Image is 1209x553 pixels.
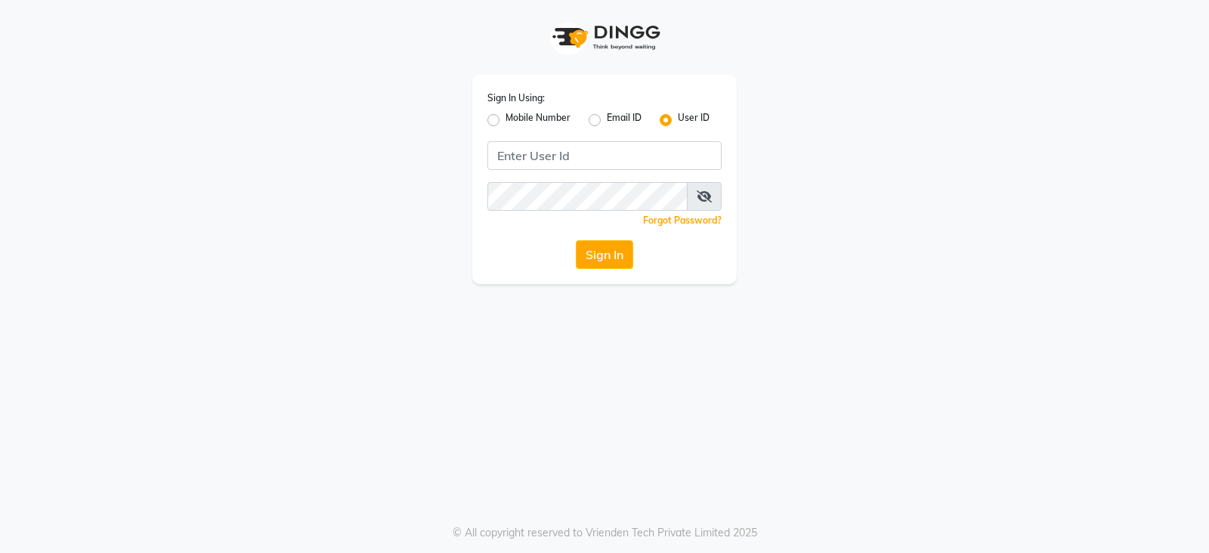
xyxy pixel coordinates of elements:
[607,111,642,129] label: Email ID
[487,141,722,170] input: Username
[544,15,665,60] img: logo1.svg
[678,111,710,129] label: User ID
[506,111,570,129] label: Mobile Number
[643,215,722,226] a: Forgot Password?
[576,240,633,269] button: Sign In
[487,91,545,105] label: Sign In Using:
[487,182,688,211] input: Username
